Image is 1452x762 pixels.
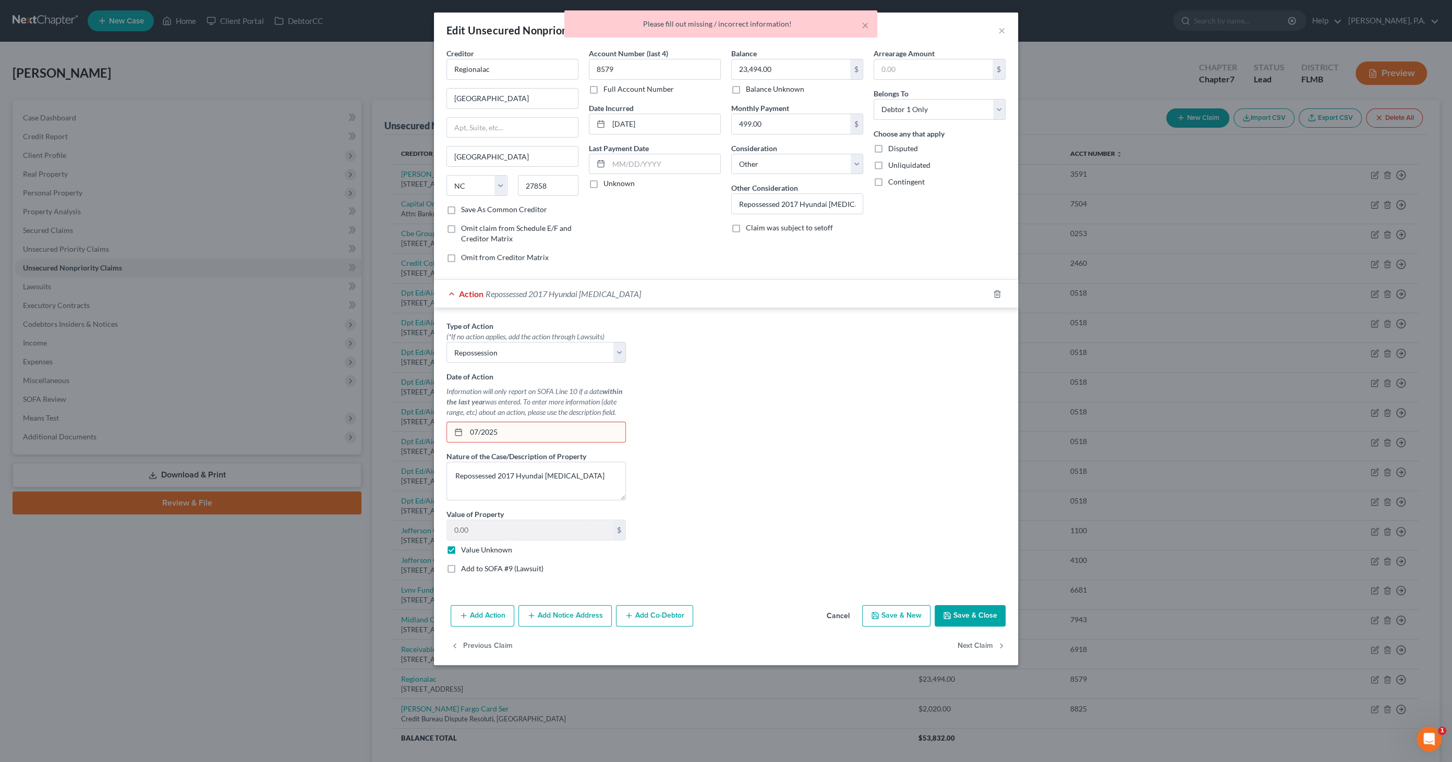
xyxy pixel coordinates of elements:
[874,128,945,139] label: Choose any that apply
[935,605,1006,627] button: Save & Close
[486,289,641,299] span: Repossessed 2017 Hyundai [MEDICAL_DATA]
[746,84,804,94] label: Balance Unknown
[862,19,869,31] button: ×
[461,224,572,243] span: Omit claim from Schedule E/F and Creditor Matrix
[447,146,578,166] input: Enter city...
[888,161,930,169] span: Unliquidated
[446,49,474,58] span: Creditor
[609,154,720,174] input: MM/DD/YYYY
[466,422,625,442] input: MM/DD/YYYY
[616,605,693,627] button: Add Co-Debtor
[446,331,626,342] div: (*If no action applies, add the action through Lawsuits)
[958,635,1006,657] button: Next Claim
[732,59,850,79] input: 0.00
[1417,727,1442,752] iframe: Intercom live chat
[993,59,1005,79] div: $
[731,182,798,193] label: Other Consideration
[731,143,777,154] label: Consideration
[850,59,863,79] div: $
[446,509,504,520] label: Value of Property
[518,175,579,196] input: Enter zip...
[731,48,757,59] label: Balance
[888,177,925,186] span: Contingent
[589,59,721,80] input: XXXX
[446,59,578,80] input: Search creditor by name...
[603,84,674,94] label: Full Account Number
[731,103,789,114] label: Monthly Payment
[461,253,549,262] span: Omit from Creditor Matrix
[888,144,918,153] span: Disputed
[589,103,634,114] label: Date Incurred
[874,89,909,98] span: Belongs To
[461,204,547,215] label: Save As Common Creditor
[461,545,512,555] label: Value Unknown
[874,48,935,59] label: Arrearage Amount
[589,48,668,59] label: Account Number (last 4)
[603,178,635,189] label: Unknown
[451,635,513,657] button: Previous Claim
[459,289,483,299] span: Action
[447,520,613,540] input: 0.00
[862,605,930,627] button: Save & New
[1438,727,1446,735] span: 1
[446,322,493,330] span: Type of Action
[518,605,612,627] button: Add Notice Address
[446,371,493,382] label: Date of Action
[589,143,649,154] label: Last Payment Date
[609,114,720,134] input: MM/DD/YYYY
[732,114,850,134] input: 0.00
[613,520,625,540] div: $
[874,59,993,79] input: 0.00
[461,563,543,574] label: Add to SOFA #9 (Lawsuit)
[446,451,586,462] label: Nature of the Case/Description of Property
[451,605,514,627] button: Add Action
[850,114,863,134] div: $
[447,89,578,108] input: Enter address...
[732,194,863,214] input: Specify...
[446,386,626,417] div: Information will only report on SOFA Line 10 if a date was entered. To enter more information (da...
[447,118,578,138] input: Apt, Suite, etc...
[818,606,858,627] button: Cancel
[573,19,869,29] div: Please fill out missing / incorrect information!
[746,223,833,232] span: Claim was subject to setoff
